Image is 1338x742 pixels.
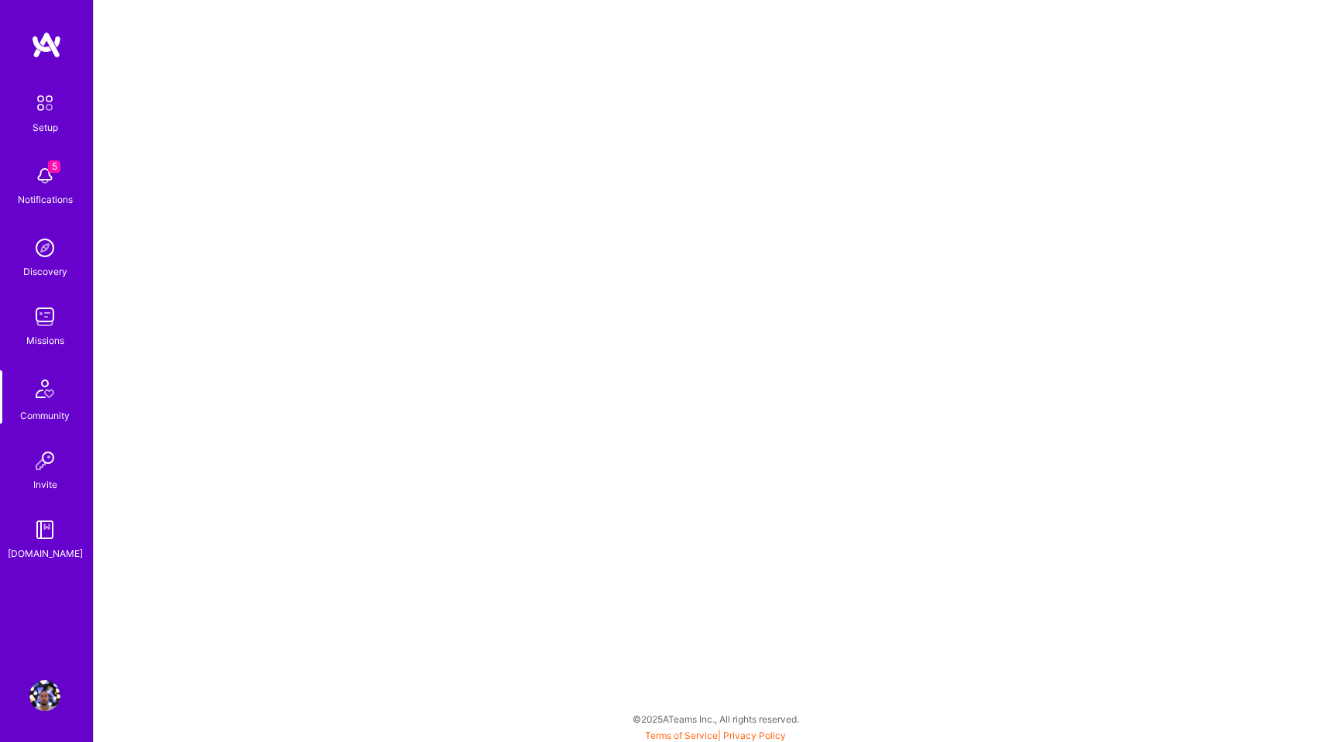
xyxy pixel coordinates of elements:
img: guide book [29,514,60,545]
img: discovery [29,232,60,263]
div: Discovery [23,263,67,280]
div: Setup [33,119,58,136]
div: Missions [26,332,64,349]
div: Community [20,407,70,424]
div: Invite [33,476,57,493]
a: Privacy Policy [723,730,786,741]
span: 5 [48,160,60,173]
img: Community [26,370,63,407]
img: setup [29,87,61,119]
span: | [645,730,786,741]
div: Notifications [18,191,73,208]
a: User Avatar [26,680,64,711]
div: © 2025 ATeams Inc., All rights reserved. [93,699,1338,738]
div: [DOMAIN_NAME] [8,545,83,562]
img: User Avatar [29,680,60,711]
img: Invite [29,445,60,476]
img: logo [31,31,62,59]
img: teamwork [29,301,60,332]
a: Terms of Service [645,730,718,741]
img: bell [29,160,60,191]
